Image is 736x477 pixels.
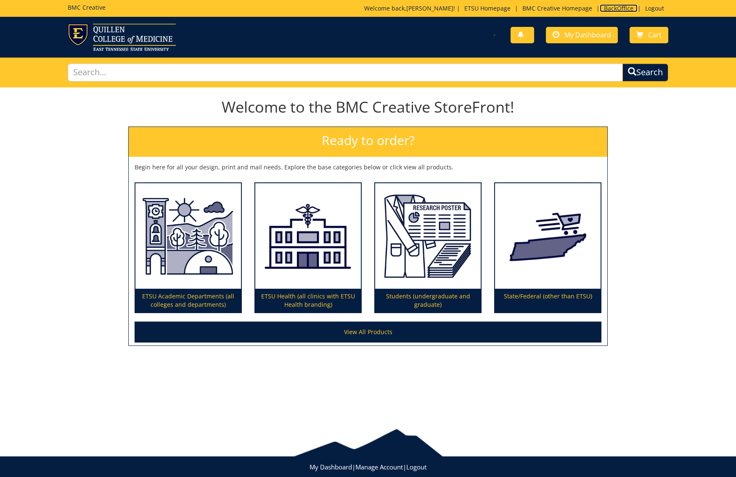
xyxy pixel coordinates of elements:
[355,463,403,471] a: Manage Account
[495,183,601,289] img: State/Federal (other than ETSU)
[68,63,623,82] input: Search...
[564,30,611,40] span: My Dashboard
[518,4,596,12] a: BMC Creative Homepage
[630,27,668,43] a: Cart
[600,4,638,12] a: BackOffice
[255,289,361,312] p: ETSU Health (all clinics with ETSU Health branding)
[68,4,106,11] h5: BMC Creative
[129,127,607,157] h2: Ready to order?
[460,4,515,12] a: ETSU Homepage
[364,4,668,13] p: Welcome back, ! | | | |
[135,322,601,343] a: View All Products
[135,289,241,312] p: ETSU Academic Departments (all colleges and departments)
[622,63,668,82] button: Search
[135,183,241,289] img: ETSU Academic Departments (all colleges and departments)
[648,30,662,40] span: Cart
[135,183,241,313] a: ETSU Academic Departments (all colleges and departments)
[546,27,618,43] a: My Dashboard
[495,183,601,313] a: State/Federal (other than ETSU)
[135,163,601,171] p: Begin here for all your design, print and mail needs. Explore the base categories below or click ...
[255,183,361,289] img: ETSU Health (all clinics with ETSU Health branding)
[375,183,481,289] img: Students (undergraduate and graduate)
[406,4,453,12] a: [PERSON_NAME]
[375,183,481,313] a: Students (undergraduate and graduate)
[255,183,361,313] a: ETSU Health (all clinics with ETSU Health branding)
[310,463,352,471] a: My Dashboard
[641,4,668,12] a: Logout
[375,289,481,312] p: Students (undergraduate and graduate)
[68,24,176,51] img: ETSU logo
[406,463,426,471] a: Logout
[128,99,608,116] h1: Welcome to the BMC Creative StoreFront!
[495,289,601,312] p: State/Federal (other than ETSU)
